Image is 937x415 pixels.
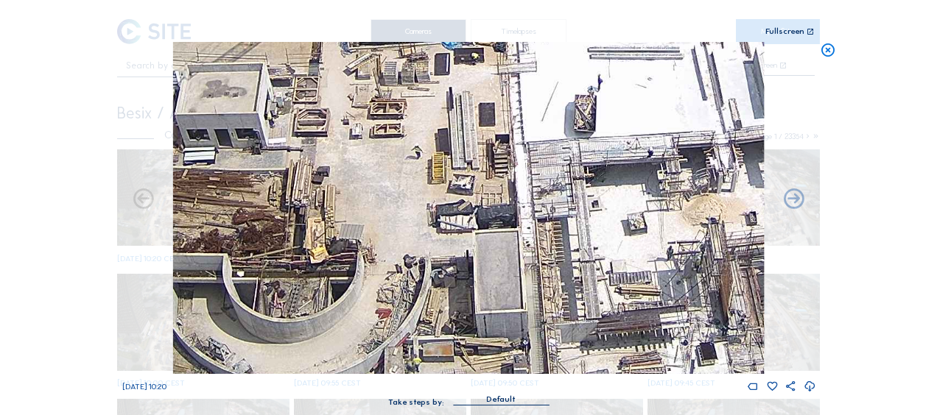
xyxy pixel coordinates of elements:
div: Fullscreen [765,27,804,36]
div: Take steps by: [388,398,444,406]
i: Back [782,188,806,212]
i: Forward [131,188,155,212]
img: Image [173,42,764,374]
div: Default [486,393,516,406]
div: Default [453,393,549,405]
span: [DATE] 10:20 [122,382,166,391]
